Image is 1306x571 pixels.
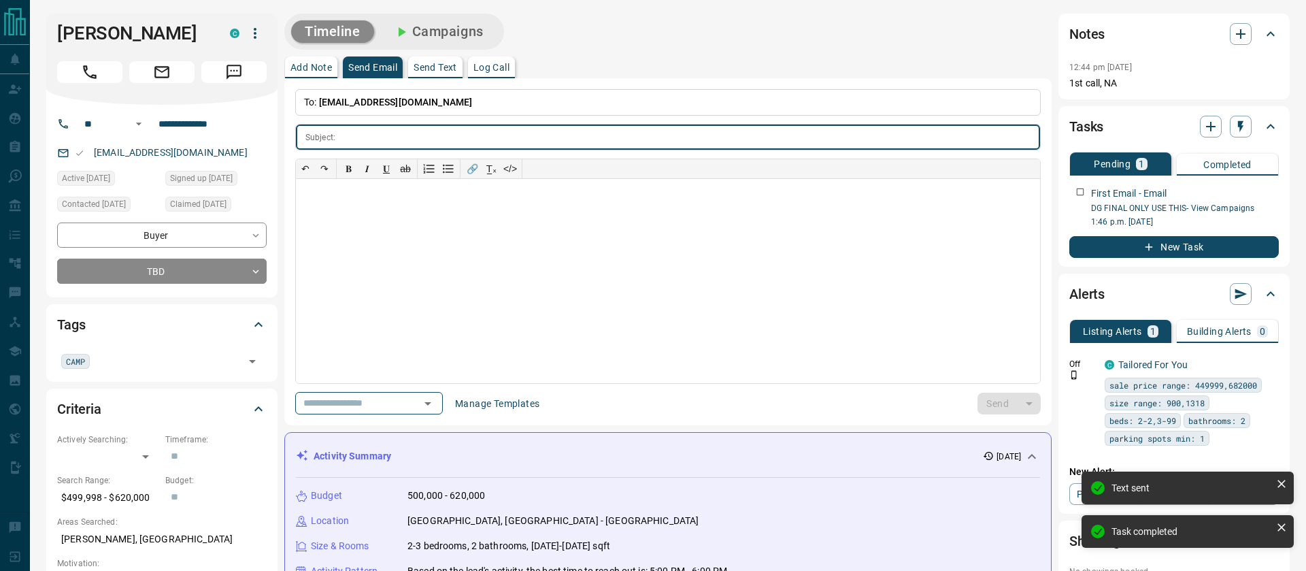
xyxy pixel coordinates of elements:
[57,61,122,83] span: Call
[291,20,374,43] button: Timeline
[1091,216,1279,228] p: 1:46 p.m. [DATE]
[1109,396,1205,410] span: size range: 900,1318
[57,487,158,509] p: $499,998 - $620,000
[243,352,262,371] button: Open
[400,163,411,174] s: ab
[170,172,233,185] span: Signed up [DATE]
[57,398,101,420] h2: Criteria
[1069,23,1105,45] h2: Notes
[296,159,315,178] button: ↶
[57,314,85,336] h2: Tags
[1069,483,1139,505] a: Property
[1069,278,1279,310] div: Alerts
[165,434,267,446] p: Timeframe:
[1118,359,1188,370] a: Tailored For You
[170,197,227,211] span: Claimed [DATE]
[473,63,509,72] p: Log Call
[165,474,267,487] p: Budget:
[131,116,147,132] button: Open
[463,159,482,178] button: 🔗
[295,89,1041,116] p: To:
[129,61,195,83] span: Email
[418,394,437,413] button: Open
[1091,203,1254,213] a: DG FINAL ONLY USE THIS- View Campaigns
[997,451,1021,463] p: [DATE]
[1069,18,1279,50] div: Notes
[57,434,158,446] p: Actively Searching:
[1111,526,1271,537] div: Task completed
[57,197,158,216] div: Tue Aug 05 2025
[296,444,1040,469] div: Activity Summary[DATE]
[1083,327,1142,336] p: Listing Alerts
[57,223,267,248] div: Buyer
[420,159,439,178] button: Numbered list
[57,474,158,487] p: Search Range:
[311,514,349,528] p: Location
[290,63,332,72] p: Add Note
[501,159,520,178] button: </>
[57,308,267,341] div: Tags
[1069,63,1132,72] p: 12:44 pm [DATE]
[383,163,390,174] span: 𝐔
[1069,283,1105,305] h2: Alerts
[57,22,210,44] h1: [PERSON_NAME]
[1188,414,1245,427] span: bathrooms: 2
[348,63,397,72] p: Send Email
[230,29,239,38] div: condos.ca
[57,528,267,551] p: [PERSON_NAME], [GEOGRAPHIC_DATA]
[201,61,267,83] span: Message
[1109,431,1205,445] span: parking spots min: 1
[319,97,473,108] span: [EMAIL_ADDRESS][DOMAIN_NAME]
[1069,110,1279,143] div: Tasks
[75,148,84,158] svg: Email Valid
[311,489,342,503] p: Budget
[407,489,485,503] p: 500,000 - 620,000
[1203,160,1252,169] p: Completed
[305,131,335,144] p: Subject:
[315,159,334,178] button: ↷
[314,449,391,463] p: Activity Summary
[62,197,126,211] span: Contacted [DATE]
[380,20,497,43] button: Campaigns
[57,557,267,570] p: Motivation:
[1069,358,1096,370] p: Off
[57,259,267,284] div: TBD
[1069,236,1279,258] button: New Task
[1139,159,1144,169] p: 1
[358,159,377,178] button: 𝑰
[1069,370,1079,380] svg: Push Notification Only
[66,355,85,368] span: CAMP
[165,197,267,216] div: Tue Aug 05 2025
[1260,327,1265,336] p: 0
[407,539,610,553] p: 2-3 bedrooms, 2 bathrooms, [DATE]-[DATE] sqft
[1094,159,1131,169] p: Pending
[1105,360,1114,370] div: condos.ca
[1109,378,1257,392] span: sale price range: 449999,682000
[57,171,158,190] div: Tue Aug 05 2025
[414,63,457,72] p: Send Text
[977,393,1041,414] div: split button
[439,159,458,178] button: Bullet list
[407,514,699,528] p: [GEOGRAPHIC_DATA], [GEOGRAPHIC_DATA] - [GEOGRAPHIC_DATA]
[94,147,248,158] a: [EMAIL_ADDRESS][DOMAIN_NAME]
[1111,483,1271,493] div: Text sent
[62,172,110,185] span: Active [DATE]
[1069,76,1279,91] p: 1st call, NA
[1069,116,1103,137] h2: Tasks
[1069,530,1127,552] h2: Showings
[165,171,267,190] div: Tue Aug 05 2025
[396,159,415,178] button: ab
[1109,414,1176,427] span: beds: 2-2,3-99
[339,159,358,178] button: 𝐁
[447,393,548,414] button: Manage Templates
[1069,525,1279,557] div: Showings
[57,516,267,528] p: Areas Searched:
[1091,186,1167,201] p: First Email - Email
[1187,327,1252,336] p: Building Alerts
[57,393,267,425] div: Criteria
[1069,465,1279,479] p: New Alert:
[377,159,396,178] button: 𝐔
[1150,327,1156,336] p: 1
[482,159,501,178] button: T̲ₓ
[311,539,369,553] p: Size & Rooms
